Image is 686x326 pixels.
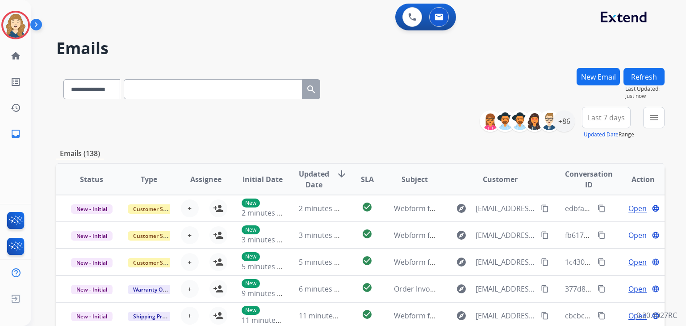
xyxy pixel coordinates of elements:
[628,257,647,267] span: Open
[213,203,224,214] mat-icon: person_add
[607,164,665,195] th: Action
[10,102,21,113] mat-icon: history
[242,288,289,298] span: 9 minutes ago
[299,257,347,267] span: 5 minutes ago
[190,174,222,185] span: Assignee
[56,148,104,159] p: Emails (138)
[213,257,224,267] mat-icon: person_add
[362,309,372,320] mat-icon: check_circle
[299,311,351,321] span: 11 minutes ago
[10,128,21,139] mat-icon: inbox
[652,285,660,293] mat-icon: language
[141,174,157,185] span: Type
[476,257,535,267] span: [EMAIL_ADDRESS][DOMAIN_NAME]
[128,285,174,294] span: Warranty Ops
[213,310,224,321] mat-icon: person_add
[188,284,192,294] span: +
[242,315,293,325] span: 11 minutes ago
[402,174,428,185] span: Subject
[243,174,283,185] span: Initial Date
[10,76,21,87] mat-icon: list_alt
[456,257,467,267] mat-icon: explore
[598,285,606,293] mat-icon: content_copy
[299,284,347,294] span: 6 minutes ago
[71,312,113,321] span: New - Initial
[213,230,224,241] mat-icon: person_add
[71,285,113,294] span: New - Initial
[652,204,660,212] mat-icon: language
[628,203,647,214] span: Open
[476,284,535,294] span: [EMAIL_ADDRESS][DOMAIN_NAME]
[361,174,374,185] span: SLA
[394,311,596,321] span: Webform from [EMAIL_ADDRESS][DOMAIN_NAME] on [DATE]
[188,257,192,267] span: +
[213,284,224,294] mat-icon: person_add
[181,307,199,325] button: +
[541,231,549,239] mat-icon: content_copy
[456,310,467,321] mat-icon: explore
[476,203,535,214] span: [EMAIL_ADDRESS][DOMAIN_NAME]
[636,310,677,321] p: 0.20.1027RC
[456,203,467,214] mat-icon: explore
[565,169,613,190] span: Conversation ID
[628,284,647,294] span: Open
[242,279,260,288] p: New
[71,258,113,267] span: New - Initial
[394,203,596,213] span: Webform from [EMAIL_ADDRESS][DOMAIN_NAME] on [DATE]
[652,231,660,239] mat-icon: language
[128,231,186,241] span: Customer Support
[628,230,647,241] span: Open
[628,310,647,321] span: Open
[71,204,113,214] span: New - Initial
[56,39,665,57] h2: Emails
[242,208,289,218] span: 2 minutes ago
[541,204,549,212] mat-icon: content_copy
[242,252,260,261] p: New
[483,174,518,185] span: Customer
[582,107,631,128] button: Last 7 days
[299,230,347,240] span: 3 minutes ago
[181,199,199,217] button: +
[188,203,192,214] span: +
[598,204,606,212] mat-icon: content_copy
[623,68,665,85] button: Refresh
[584,131,619,138] button: Updated Date
[188,310,192,321] span: +
[598,231,606,239] mat-icon: content_copy
[299,169,329,190] span: Updated Date
[181,280,199,298] button: +
[242,199,260,207] p: New
[456,230,467,241] mat-icon: explore
[362,229,372,239] mat-icon: check_circle
[362,202,372,212] mat-icon: check_circle
[242,306,260,315] p: New
[541,312,549,320] mat-icon: content_copy
[242,235,289,245] span: 3 minutes ago
[242,262,289,271] span: 5 minutes ago
[541,258,549,266] mat-icon: content_copy
[625,85,665,93] span: Last Updated:
[553,110,575,132] div: +86
[80,174,103,185] span: Status
[625,93,665,100] span: Just now
[652,258,660,266] mat-icon: language
[3,13,28,38] img: avatar
[476,230,535,241] span: [EMAIL_ADDRESS][DOMAIN_NAME]
[306,84,317,95] mat-icon: search
[588,116,625,119] span: Last 7 days
[188,230,192,241] span: +
[394,230,596,240] span: Webform from [EMAIL_ADDRESS][DOMAIN_NAME] on [DATE]
[299,203,347,213] span: 2 minutes ago
[598,312,606,320] mat-icon: content_copy
[128,258,186,267] span: Customer Support
[242,225,260,234] p: New
[181,226,199,244] button: +
[128,204,186,214] span: Customer Support
[456,284,467,294] mat-icon: explore
[584,131,634,138] span: Range
[648,112,659,123] mat-icon: menu
[476,310,535,321] span: [EMAIL_ADDRESS][DOMAIN_NAME]
[181,253,199,271] button: +
[362,282,372,293] mat-icon: check_circle
[577,68,620,85] button: New Email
